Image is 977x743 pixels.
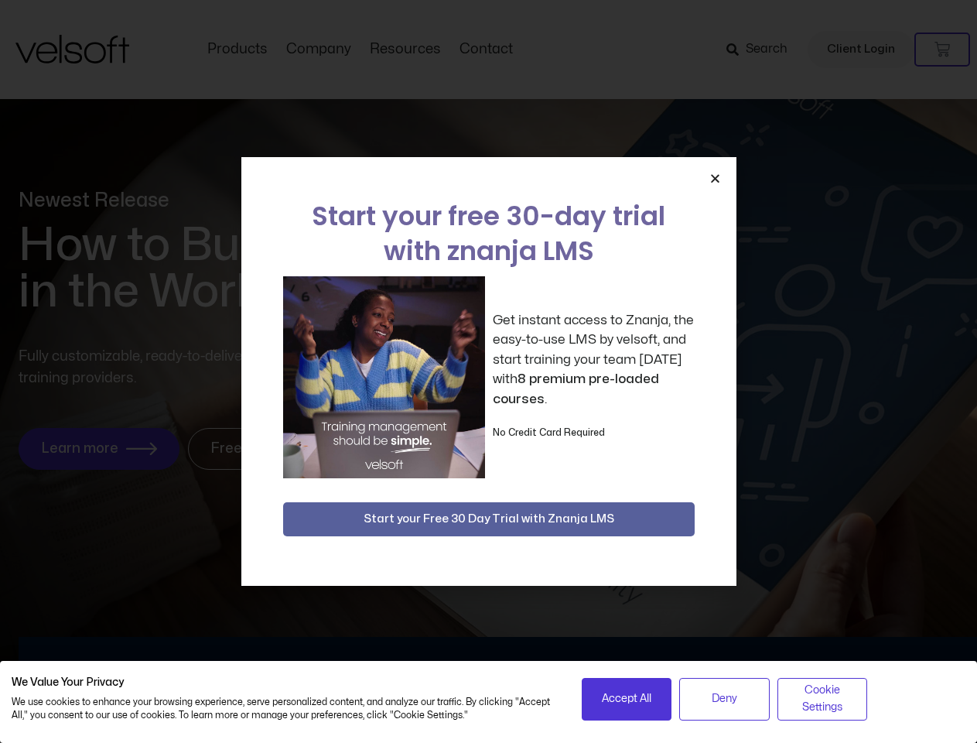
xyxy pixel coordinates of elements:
[777,678,868,721] button: Adjust cookie preferences
[12,696,559,722] p: We use cookies to enhance your browsing experience, serve personalized content, and analyze our t...
[709,173,721,184] a: Close
[283,199,695,269] h2: Start your free 30-day trial with znanja LMS
[493,372,659,406] strong: 8 premium pre-loaded courses
[283,276,485,478] img: a woman sitting at her laptop dancing
[364,510,614,529] span: Start your Free 30 Day Trial with Znanja LMS
[283,502,695,536] button: Start your Free 30 Day Trial with Znanja LMS
[493,428,605,437] strong: No Credit Card Required
[493,310,695,409] p: Get instant access to Znanja, the easy-to-use LMS by velsoft, and start training your team [DATE]...
[787,682,858,717] span: Cookie Settings
[679,678,770,721] button: Deny all cookies
[582,678,672,721] button: Accept all cookies
[712,690,737,707] span: Deny
[602,690,651,707] span: Accept All
[12,676,559,690] h2: We Value Your Privacy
